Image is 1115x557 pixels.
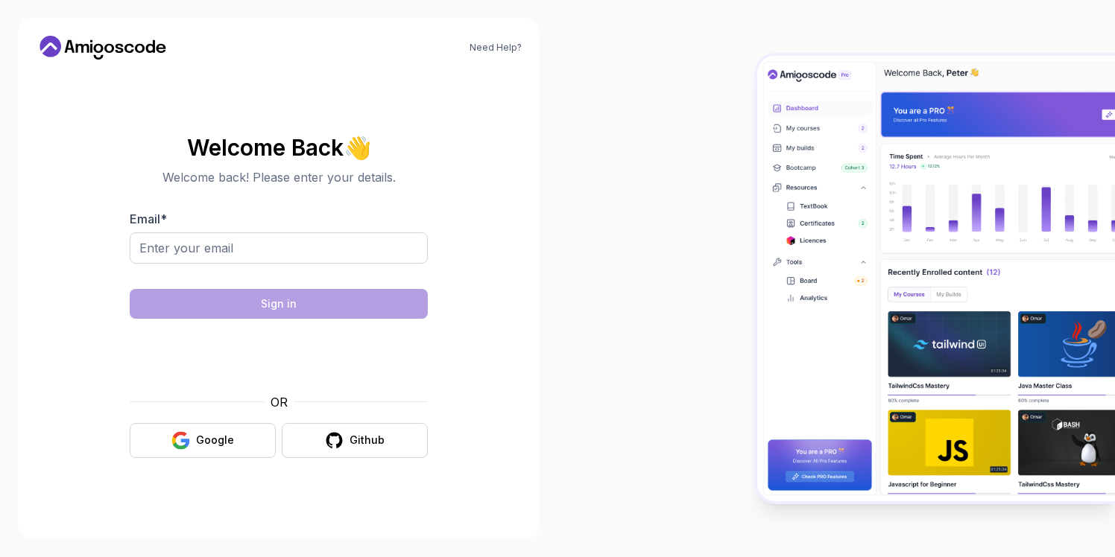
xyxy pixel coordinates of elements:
iframe: Widget containing checkbox for hCaptcha security challenge [166,328,391,384]
button: Google [130,423,276,458]
h2: Welcome Back [130,136,428,159]
a: Home link [36,36,170,60]
span: 👋 [344,136,371,159]
img: Amigoscode Dashboard [757,56,1115,501]
button: Github [282,423,428,458]
div: Google [196,433,234,448]
p: Welcome back! Please enter your details. [130,168,428,186]
div: Sign in [261,296,297,311]
p: OR [271,393,288,411]
input: Enter your email [130,232,428,264]
div: Github [350,433,385,448]
label: Email * [130,211,167,226]
a: Need Help? [470,42,522,54]
button: Sign in [130,289,428,319]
